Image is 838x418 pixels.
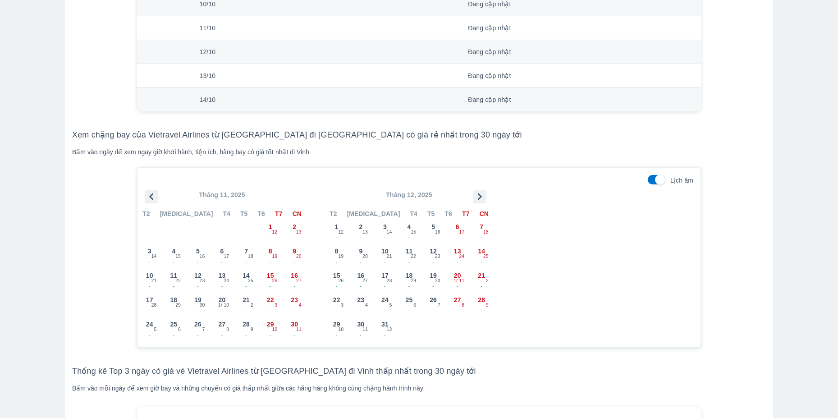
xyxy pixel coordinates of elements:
span: - [211,283,234,290]
span: - [470,234,493,241]
button: 29-10 [325,316,349,340]
span: - [259,307,282,314]
span: - [373,258,397,266]
span: 19 [339,253,344,260]
span: - [349,258,373,266]
span: 16 [291,271,298,280]
span: 10 [272,326,278,333]
span: - [325,283,348,290]
button: 17-28 [137,291,162,316]
button: 12-23 [421,243,445,267]
span: T7 [462,209,469,218]
span: - [234,258,258,266]
span: - [398,283,421,290]
span: 12 [272,229,278,236]
span: 8 [462,302,465,309]
span: 30 [291,320,298,329]
button: 6-17 [445,218,470,243]
span: - [234,307,258,314]
span: - [349,331,373,339]
p: Tháng 12, 2025 [325,190,494,199]
span: - [283,283,306,290]
span: 26 [272,277,278,285]
span: 28 [478,295,485,304]
button: 30-11 [349,316,373,340]
span: - [259,258,282,266]
span: 3 [383,222,387,231]
button: 14-25 [469,243,494,267]
span: - [283,234,306,241]
span: - [349,307,373,314]
button: 10-21 [137,267,162,291]
span: 1 [269,222,272,231]
span: 29 [175,302,181,309]
span: T4 [410,209,417,218]
span: 5 [196,247,200,256]
span: 7 [480,222,483,231]
span: 22 [333,295,340,304]
span: 18 [248,253,253,260]
button: 25-6 [162,316,186,340]
span: - [283,307,306,314]
span: 6 [220,247,224,256]
span: 1 / 10 [218,302,229,309]
button: 21-2 [469,267,494,291]
span: 14 [243,271,250,280]
div: Bấm vào mỗi ngày để xem giờ bay và những chuyến có giá thấp nhất giữa các hãng hàng không cùng ch... [72,384,766,393]
span: [MEDICAL_DATA] [160,209,213,218]
span: T5 [240,209,247,218]
span: - [325,307,348,314]
span: 27 [219,320,226,329]
span: 17 [459,229,465,236]
span: - [162,258,186,266]
button: 26-7 [186,316,210,340]
span: 11 [296,326,302,333]
span: 1 / 11 [453,277,464,285]
span: - [446,307,469,314]
button: 23-4 [349,291,373,316]
span: 19 [430,271,437,280]
span: CN [293,209,302,218]
div: Bấm vào ngày để xem ngay giờ khởi hành, tiện ích, hãng bay có giá tốt nhất đi Vinh [72,147,766,156]
span: 30 [200,302,205,309]
h3: Xem chặng bay của Vietravel Airlines từ [GEOGRAPHIC_DATA] đi [GEOGRAPHIC_DATA] có giá rẻ nhất tro... [72,129,766,140]
h3: Thống kê Top 3 ngày có giá vé Vietravel Airlines từ [GEOGRAPHIC_DATA] đi Vinh thấp nhất trong 30 ... [72,366,766,377]
span: - [283,331,306,339]
span: 6 [413,302,416,309]
span: 23 [200,277,205,285]
span: 1 [335,222,339,231]
span: - [259,283,282,290]
button: 8-19 [325,243,349,267]
button: 22-3 [325,291,349,316]
button: 28-9 [234,316,258,340]
span: 4 [408,222,411,231]
span: 20 [219,295,226,304]
button: 18-29 [162,291,186,316]
span: 28 [387,277,392,285]
span: 28 [151,302,157,309]
button: 19-30 [421,267,445,291]
span: - [162,331,186,339]
span: - [283,258,306,266]
span: 5 [431,222,435,231]
span: - [398,258,421,266]
span: 27 [454,295,461,304]
span: - [373,331,397,339]
span: 7 [244,247,248,256]
span: 11 [362,326,368,333]
span: 13 [219,271,226,280]
button: 24-5 [137,316,162,340]
span: - [234,283,258,290]
span: 12 [194,271,201,280]
span: T5 [427,209,435,218]
span: - [138,307,161,314]
span: - [446,283,469,290]
button: 3-14 [373,218,397,243]
span: 11 [170,271,177,280]
span: 8 [226,326,229,333]
span: 23 [357,295,364,304]
span: - [373,234,397,241]
span: 14 [478,247,485,256]
button: 18-29 [397,267,421,291]
button: 23-4 [282,291,307,316]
